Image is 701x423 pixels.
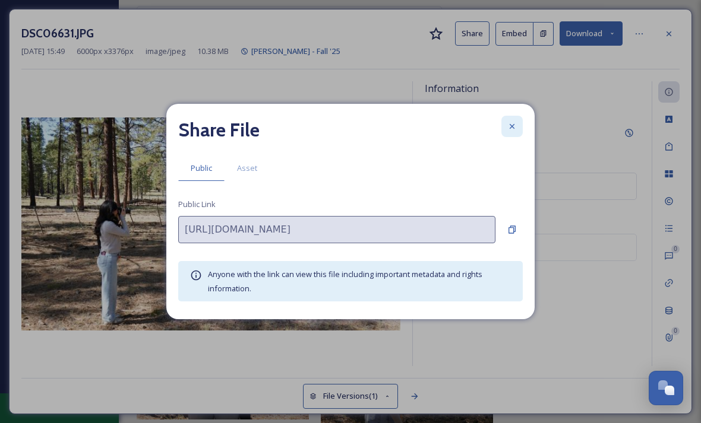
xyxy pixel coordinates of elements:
[208,269,482,294] span: Anyone with the link can view this file including important metadata and rights information.
[178,199,216,210] span: Public Link
[649,371,683,405] button: Open Chat
[178,116,260,144] h2: Share File
[237,163,257,174] span: Asset
[191,163,212,174] span: Public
